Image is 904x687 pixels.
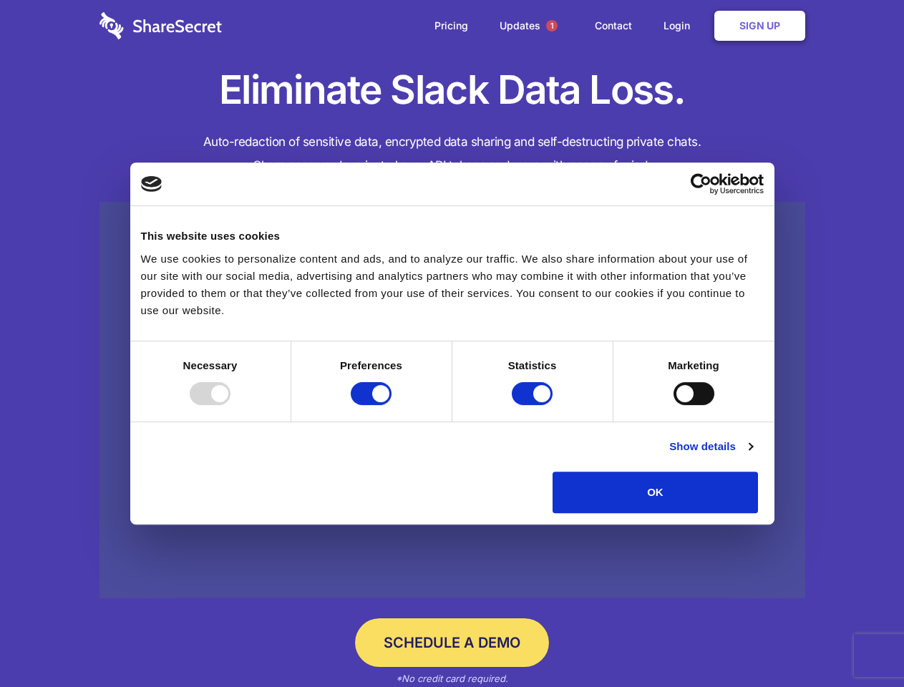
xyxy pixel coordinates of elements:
a: Wistia video thumbnail [99,202,805,599]
a: Pricing [420,4,482,48]
div: We use cookies to personalize content and ads, and to analyze our traffic. We also share informat... [141,250,764,319]
a: Sign Up [714,11,805,41]
h1: Eliminate Slack Data Loss. [99,64,805,116]
button: OK [553,472,758,513]
a: Schedule a Demo [355,618,549,667]
h4: Auto-redaction of sensitive data, encrypted data sharing and self-destructing private chats. Shar... [99,130,805,177]
a: Login [649,4,711,48]
img: logo-wordmark-white-trans-d4663122ce5f474addd5e946df7df03e33cb6a1c49d2221995e7729f52c070b2.svg [99,12,222,39]
a: Contact [580,4,646,48]
strong: Preferences [340,359,402,371]
a: Usercentrics Cookiebot - opens in a new window [638,173,764,195]
span: 1 [546,20,558,31]
div: This website uses cookies [141,228,764,245]
a: Show details [669,438,752,455]
strong: Necessary [183,359,238,371]
strong: Statistics [508,359,557,371]
strong: Marketing [668,359,719,371]
em: *No credit card required. [396,673,508,684]
img: logo [141,176,162,192]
